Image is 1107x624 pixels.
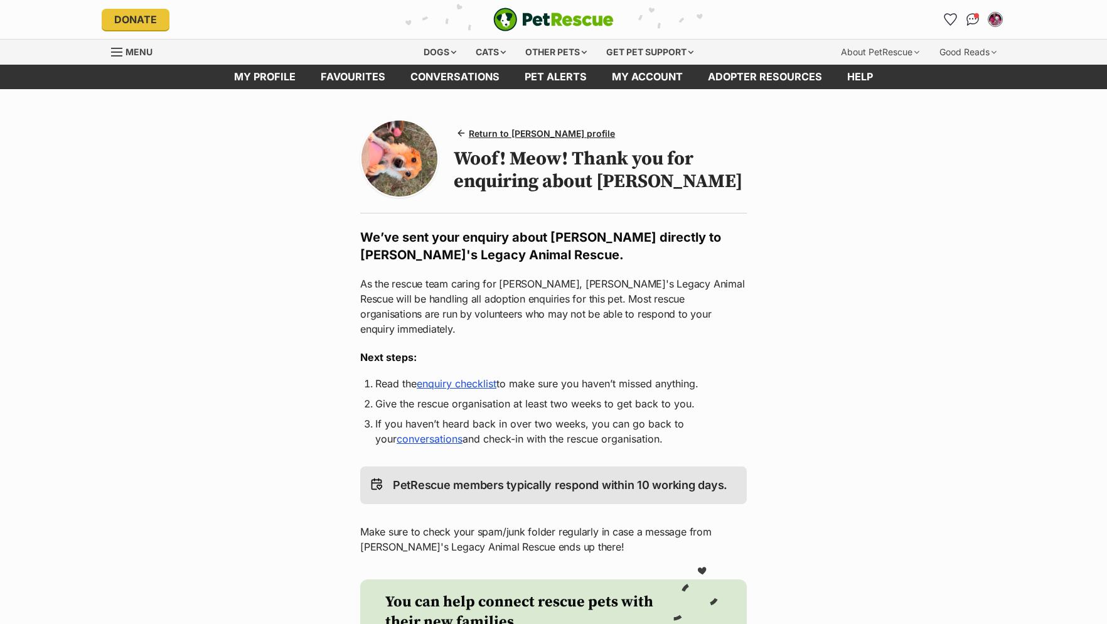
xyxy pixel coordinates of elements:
a: Return to [PERSON_NAME] profile [454,124,620,143]
a: conversations [397,433,463,445]
a: Adopter resources [695,65,835,89]
p: PetRescue members typically respond within 10 working days. [393,476,727,494]
div: Good Reads [931,40,1005,65]
h3: Next steps: [360,350,747,365]
div: Get pet support [597,40,702,65]
a: Help [835,65,885,89]
a: PetRescue [493,8,614,31]
a: conversations [398,65,512,89]
ul: Account quick links [940,9,1005,30]
div: About PetRescue [832,40,928,65]
li: If you haven’t heard back in over two weeks, you can go back to your and check-in with the rescue... [375,416,732,446]
h1: Woof! Meow! Thank you for enquiring about [PERSON_NAME] [454,148,747,193]
h2: We’ve sent your enquiry about [PERSON_NAME] directly to [PERSON_NAME]'s Legacy Animal Rescue. [360,229,747,264]
p: As the rescue team caring for [PERSON_NAME], [PERSON_NAME]'s Legacy Animal Rescue will be handlin... [360,276,747,336]
a: Favourites [940,9,960,30]
img: Photo of Macey [361,121,437,196]
span: Menu [126,46,152,57]
button: My account [985,9,1005,30]
img: logo-e224e6f780fb5917bec1dbf3a21bbac754714ae5b6737aabdf751b685950b380.svg [493,8,614,31]
div: Dogs [415,40,465,65]
div: Other pets [516,40,596,65]
a: Conversations [963,9,983,30]
img: Zoey Close profile pic [989,13,1002,26]
span: Return to [PERSON_NAME] profile [469,127,615,140]
img: chat-41dd97257d64d25036548639549fe6c8038ab92f7586957e7f3b1b290dea8141.svg [966,13,980,26]
a: Favourites [308,65,398,89]
a: My profile [222,65,308,89]
li: Give the rescue organisation at least two weeks to get back to you. [375,396,732,411]
a: My account [599,65,695,89]
a: Pet alerts [512,65,599,89]
a: Donate [102,9,169,30]
p: Make sure to check your spam/junk folder regularly in case a message from [PERSON_NAME]'s Legacy ... [360,524,747,554]
a: enquiry checklist [417,377,496,390]
li: Read the to make sure you haven’t missed anything. [375,376,732,391]
div: Cats [467,40,515,65]
a: Menu [111,40,161,62]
